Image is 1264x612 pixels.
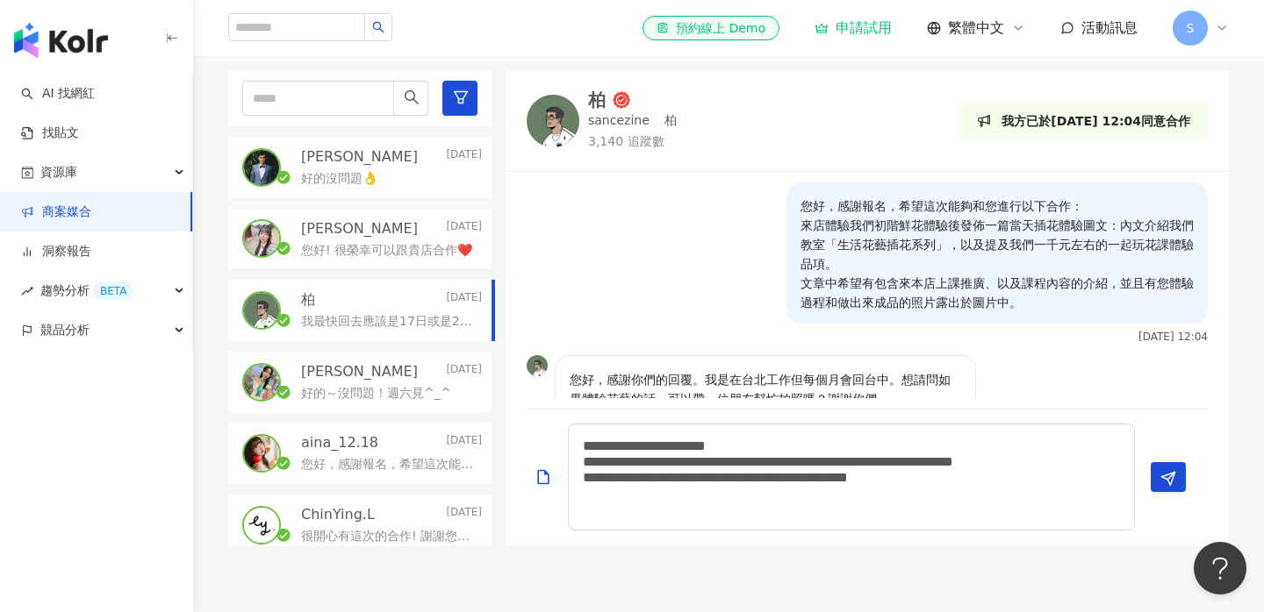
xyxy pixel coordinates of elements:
p: 您好，感謝報名，希望這次能夠和您進行以下合作： 來店體驗我們初階鮮花體驗後發佈一篇當天插花體驗圖文：內文介紹我們教室「生活花藝插花系列」，以及提及我們一千元左右的一起玩花課體驗品項。 文章中希望... [801,196,1194,312]
span: 活動訊息 [1081,19,1138,36]
p: [DATE] [446,505,482,524]
p: 我方已於[DATE] 12:04同意合作 [1002,111,1190,131]
p: 柏 [301,290,315,310]
img: KOL Avatar [244,150,279,185]
span: 繁體中文 [948,18,1004,38]
p: 我最快回去應該是17日或是23, 24日，細節可以加我的line 跟我討論 linborui，謝謝 [301,313,475,331]
a: searchAI 找網紅 [21,85,95,103]
span: rise [21,285,33,297]
button: Add a file [535,456,552,497]
p: [PERSON_NAME] [301,147,418,167]
p: 好的沒問題👌 [301,170,377,188]
p: [PERSON_NAME] [301,362,418,381]
p: 好的～沒問題！週六見^_^ [301,385,450,402]
div: 柏 [588,91,606,109]
p: [DATE] [446,147,482,167]
p: [DATE] [446,362,482,381]
span: filter [453,89,469,105]
a: 商案媒合 [21,203,91,221]
span: 競品分析 [40,310,90,350]
img: KOL Avatar [527,95,579,147]
span: search [404,89,420,105]
p: [PERSON_NAME] [301,219,418,238]
button: Send [1151,462,1186,492]
a: KOL Avatar柏sancezine柏3,140 追蹤數 [527,91,677,150]
span: S [1187,18,1195,38]
span: 趨勢分析 [40,271,133,310]
p: [DATE] [446,290,482,310]
a: 找貼文 [21,125,79,142]
p: 您好，感謝報名，希望這次能夠和您進行以下合作： 來店體驗我們初階鮮花體驗後發佈一篇當天插花體驗圖文：內文介紹我們教室「生活花藝插花系列」，以及提及我們一千元左右的一起玩花課體驗品項。 文章中希望... [301,456,475,473]
img: KOL Avatar [244,365,279,400]
iframe: Help Scout Beacon - Open [1194,542,1246,594]
p: aina_12.18 [301,433,378,452]
p: ChinYing.L [301,505,375,524]
div: 預約線上 Demo [657,19,765,37]
p: [DATE] [446,219,482,238]
p: sancezine [588,112,650,130]
p: 3,140 追蹤數 [588,133,677,151]
img: logo [14,23,108,58]
p: 很開心有這次的合作! 謝謝您讓我有機會嘗試插花😊 雖然會買花回家擺, 但大部分都是單一品種或搭配一個葉材, 比較少有機會可以一次接觸到這麼多種類, 要觀察、考慮的面向也和單一品種差異很多, 過程... [301,528,475,545]
img: KOL Avatar [244,221,279,256]
a: 申請試用 [815,19,892,37]
p: 您好! 很榮幸可以跟貴店合作❤️ [301,242,472,260]
span: 資源庫 [40,153,77,192]
img: KOL Avatar [244,293,279,328]
img: KOL Avatar [244,508,279,543]
a: 預約線上 Demo [643,16,779,40]
p: 柏 [664,112,677,130]
img: KOL Avatar [527,355,548,376]
p: [DATE] [446,433,482,452]
p: 您好，感謝你們的回覆。我是在台北工作但每個月會回台中。想請問如果體驗花藝的話，可以帶一位朋友幫忙拍照嗎？謝謝你們 [570,370,961,409]
span: search [372,21,384,33]
a: 洞察報告 [21,243,91,260]
img: KOL Avatar [244,436,279,471]
div: BETA [93,282,133,300]
p: [DATE] 12:04 [1138,331,1208,343]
